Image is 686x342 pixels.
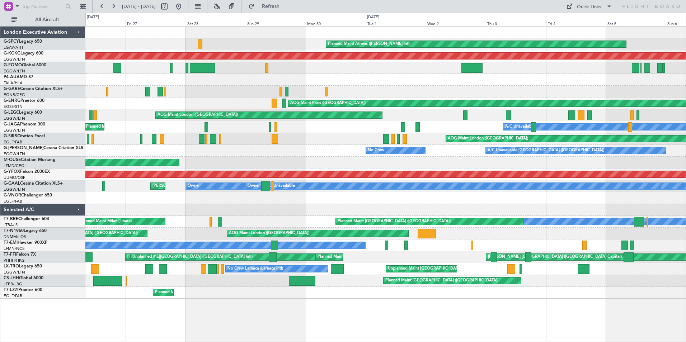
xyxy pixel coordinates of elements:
div: Planned Maint Athens ([PERSON_NAME] Intl) [328,39,410,49]
div: Owner [188,181,200,191]
a: CS-JHHGlobal 6000 [4,276,43,280]
a: T7-LZZIPraetor 600 [4,288,42,292]
div: Sun 29 [246,20,306,26]
div: Planned Maint [GEOGRAPHIC_DATA] ([GEOGRAPHIC_DATA]) [155,287,268,298]
span: G-GAAL [4,181,20,186]
a: G-SIRSCitation Excel [4,134,45,138]
a: LFMN/NCE [4,246,25,251]
div: Planned Maint [GEOGRAPHIC_DATA] ([GEOGRAPHIC_DATA]) [385,275,498,286]
div: A/C Unavailable [265,181,295,191]
div: AOG Maint London ([GEOGRAPHIC_DATA]) [448,133,528,144]
div: Planned Maint [GEOGRAPHIC_DATA] ([GEOGRAPHIC_DATA]) [86,122,199,132]
div: [PERSON_NAME] [GEOGRAPHIC_DATA] ([GEOGRAPHIC_DATA] Capital) [488,252,622,262]
a: EGGW/LTN [4,68,25,74]
a: EGGW/LTN [4,128,25,133]
span: G-ENRG [4,99,20,103]
a: EGGW/LTN [4,116,25,121]
div: AOG Maint London ([GEOGRAPHIC_DATA]) [158,110,238,120]
span: G-KGKG [4,51,20,56]
span: P4-AUA [4,75,20,79]
a: FALA/HLA [4,80,23,86]
div: Sat 5 [606,20,666,26]
div: [DATE] [87,14,99,20]
a: EGGW/LTN [4,151,25,157]
a: VHHH/HKG [4,258,25,263]
div: Fri 4 [546,20,606,26]
a: EGLF/FAB [4,139,22,145]
a: EGGW/LTN [4,57,25,62]
a: G-VNORChallenger 650 [4,193,52,198]
div: No Crew Larnaca (Larnaca Intl) [227,263,283,274]
a: T7-EMIHawker 900XP [4,241,47,245]
span: G-SIRS [4,134,17,138]
span: G-YFOX [4,170,20,174]
a: G-JAGAPhenom 300 [4,122,45,127]
span: M-OUSE [4,158,21,162]
span: T7-FFI [4,252,16,257]
div: Thu 3 [486,20,546,26]
span: Refresh [256,4,286,9]
a: P4-AUAMD-87 [4,75,33,79]
a: G-[PERSON_NAME]Cessna Citation XLS [4,146,83,150]
a: G-SPCYLegacy 650 [4,39,42,44]
a: UUMO/OSF [4,175,25,180]
a: M-OUSECitation Mustang [4,158,56,162]
a: EGNR/CEG [4,92,25,98]
span: G-JAGA [4,122,20,127]
div: [DATE] [367,14,379,20]
a: LTBA/ISL [4,222,20,228]
span: G-GARE [4,87,20,91]
div: A/C Unavailable [GEOGRAPHIC_DATA] ([GEOGRAPHIC_DATA]) [488,145,604,156]
div: A/C Unavailable [505,122,535,132]
a: LFMD/CEQ [4,163,24,168]
span: LX-TRO [4,264,19,269]
div: Tue 1 [366,20,426,26]
span: T7-N1960 [4,229,24,233]
button: All Aircraft [8,14,78,25]
div: Unplanned Maint [GEOGRAPHIC_DATA] ([GEOGRAPHIC_DATA] Intl) [132,252,257,262]
span: T7-BRE [4,217,18,221]
a: T7-N1960Legacy 650 [4,229,47,233]
div: Unplanned Maint [GEOGRAPHIC_DATA] ([GEOGRAPHIC_DATA]) [388,263,506,274]
a: G-GAALCessna Citation XLS+ [4,181,63,186]
div: Mon 30 [306,20,366,26]
div: [PERSON_NAME] ([GEOGRAPHIC_DATA]) [152,181,230,191]
span: All Aircraft [19,17,76,22]
span: CS-JHH [4,276,19,280]
div: AOG Maint Paris ([GEOGRAPHIC_DATA]) [290,98,366,109]
a: G-KGKGLegacy 600 [4,51,43,56]
div: No Crew [368,145,384,156]
a: EGSS/STN [4,104,23,109]
div: Thu 26 [66,20,126,26]
span: T7-LZZI [4,288,18,292]
a: DNMM/LOS [4,234,26,239]
a: G-LEGCLegacy 600 [4,110,42,115]
span: G-SPCY [4,39,19,44]
div: Owner [GEOGRAPHIC_DATA] ([GEOGRAPHIC_DATA]) [248,181,347,191]
div: Planned Maint Milan (Linate) [80,216,132,227]
button: Quick Links [563,1,616,12]
div: Sat 28 [186,20,246,26]
a: G-GARECessna Citation XLS+ [4,87,63,91]
div: Planned Maint [GEOGRAPHIC_DATA] ([GEOGRAPHIC_DATA]) [318,252,431,262]
a: EGGW/LTN [4,187,25,192]
a: EGLF/FAB [4,199,22,204]
span: [DATE] - [DATE] [122,3,156,10]
span: G-VNOR [4,193,21,198]
a: EGGW/LTN [4,270,25,275]
a: LX-TROLegacy 650 [4,264,42,269]
span: G-FOMO [4,63,22,67]
a: G-YFOXFalcon 2000EX [4,170,50,174]
div: [PERSON_NAME][GEOGRAPHIC_DATA] ([GEOGRAPHIC_DATA] Intl) [127,252,253,262]
a: G-FOMOGlobal 6000 [4,63,46,67]
span: G-LEGC [4,110,19,115]
a: T7-FFIFalcon 7X [4,252,36,257]
a: G-ENRGPraetor 600 [4,99,44,103]
a: LFPB/LBG [4,281,22,287]
div: Quick Links [577,4,601,11]
button: Refresh [245,1,288,12]
a: EGLF/FAB [4,293,22,299]
a: LGAV/ATH [4,45,23,50]
span: G-[PERSON_NAME] [4,146,43,150]
div: Wed 2 [426,20,486,26]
